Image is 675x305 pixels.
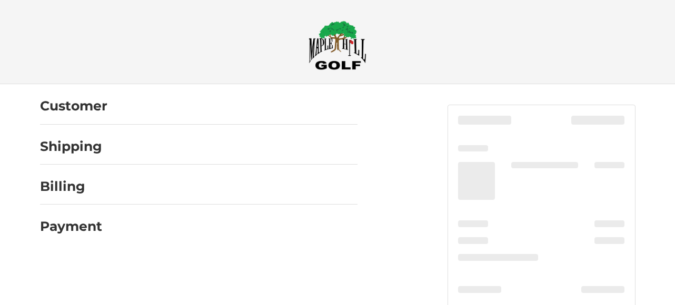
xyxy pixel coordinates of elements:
h2: Billing [40,178,102,195]
h2: Payment [40,218,102,235]
iframe: Gorgias live chat messenger [11,260,126,294]
h2: Customer [40,98,107,114]
iframe: Google Customer Reviews [588,277,675,305]
img: Maple Hill Golf [309,21,366,70]
h2: Shipping [40,138,102,155]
